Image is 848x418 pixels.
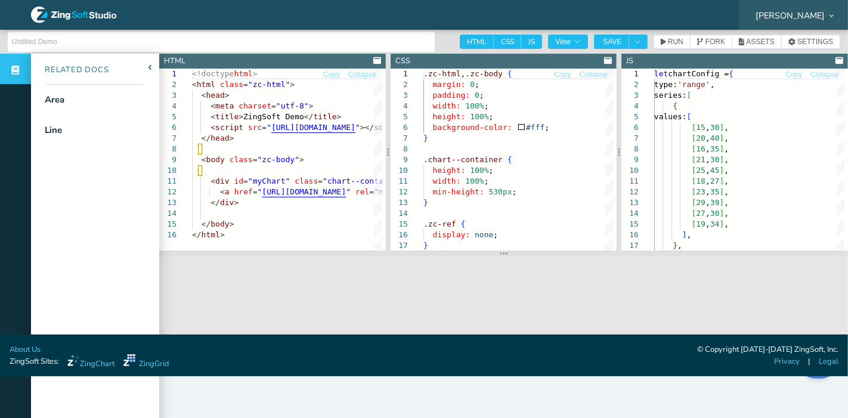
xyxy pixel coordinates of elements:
span: values: [654,112,687,121]
span: , [725,198,729,207]
div: 7 [391,133,408,144]
span: ZingSoft Sites: [10,356,59,367]
button: RUN [654,35,691,49]
span: " [355,123,360,132]
span: div [215,177,229,185]
span: html [197,80,215,89]
span: , [706,219,711,228]
span: < [202,91,206,100]
span: JS [521,35,542,49]
div: © Copyright [DATE]-[DATE] ZingSoft, Inc. [697,344,838,356]
span: [ [692,155,697,164]
span: 29 [697,198,706,207]
div: checkbox-group [460,35,542,49]
div: 8 [391,144,408,154]
span: = [369,187,374,196]
div: 9 [391,154,408,165]
span: ; [484,101,488,110]
div: Related Docs [31,64,109,76]
span: , [706,134,711,143]
span: 16 [697,144,706,153]
span: > [309,101,314,110]
span: class [295,177,318,185]
input: Untitled Demo [12,32,431,51]
span: , [460,69,465,78]
span: ] [720,187,725,196]
div: 11 [159,176,177,187]
span: html [202,230,220,239]
div: [PERSON_NAME] [753,11,834,19]
span: { [729,69,734,78]
span: </ [211,198,220,207]
span: "chart--container" [323,177,407,185]
div: 3 [391,90,408,101]
span: 15 [697,123,706,132]
span: Collapse [580,71,608,78]
span: "zc-html" [248,80,290,89]
span: Copy [555,71,571,78]
span: html [234,69,252,78]
span: "zc-body" [258,155,299,164]
span: , [725,187,729,196]
div: 6 [621,122,639,133]
div: 8 [159,144,177,154]
span: "myChart" [248,177,290,185]
span: < [192,80,197,89]
span: Collapse [348,71,376,78]
span: > [230,134,234,143]
span: 18 [697,177,706,185]
span: class [220,80,243,89]
div: 1 [159,69,177,79]
span: , [725,219,729,228]
div: 15 [391,219,408,230]
span: < [202,155,206,164]
span: = [253,155,258,164]
span: , [706,209,711,218]
span: ] [682,230,687,239]
div: 10 [391,165,408,176]
span: script [215,123,243,132]
span: Copy [785,71,802,78]
span: 20 [697,134,706,143]
span: [ [692,166,697,175]
span: , [706,144,711,153]
span: , [706,187,711,196]
span: let [654,69,668,78]
span: ] [720,123,725,132]
div: 14 [159,208,177,219]
span: min-height: [432,187,484,196]
div: 10 [621,165,639,176]
span: [ [687,91,692,100]
div: 7 [621,133,639,144]
span: 45 [710,166,720,175]
span: 30 [710,209,720,218]
span: > [230,219,234,228]
span: 100% [465,177,484,185]
div: 14 [621,208,639,219]
span: = [262,123,267,132]
div: 13 [159,197,177,208]
span: [URL][DOMAIN_NAME] [262,187,346,196]
span: , [725,177,729,185]
span: , [725,209,729,218]
div: 6 [391,122,408,133]
span: < [211,112,215,121]
button: FORK [690,35,732,49]
span: ] [720,177,725,185]
span: 100% [470,112,488,121]
span: = [243,80,248,89]
div: 8 [621,144,639,154]
span: ; [544,123,549,132]
button: Copy [323,69,341,80]
span: none [475,230,493,239]
span: [ [692,198,697,207]
span: 35 [710,144,720,153]
div: CSS [395,55,410,67]
div: 9 [159,154,177,165]
span: chartConfig = [669,69,729,78]
span: 27 [697,209,706,218]
span: body [211,219,229,228]
span: > [234,198,239,207]
span: SAVE [603,38,621,45]
a: Privacy [774,356,800,367]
